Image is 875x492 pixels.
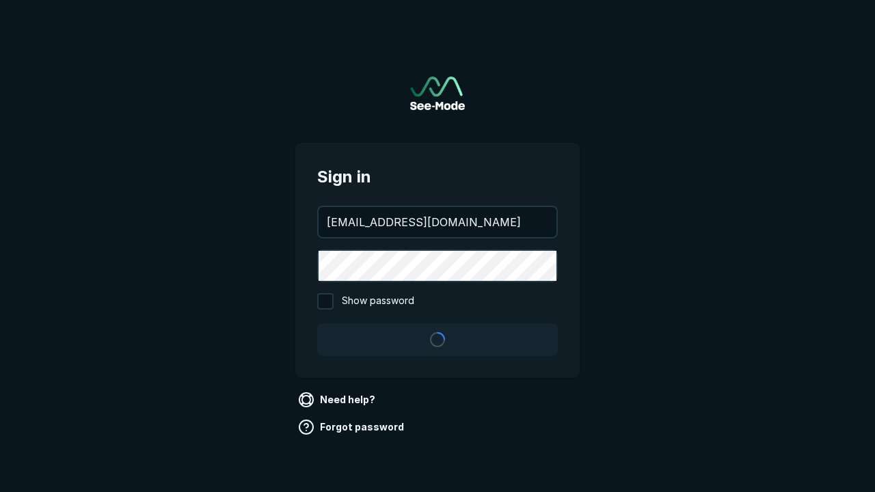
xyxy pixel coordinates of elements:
input: your@email.com [319,207,556,237]
span: Sign in [317,165,558,189]
a: Forgot password [295,416,409,438]
a: Need help? [295,389,381,411]
span: Show password [342,293,414,310]
img: See-Mode Logo [410,77,465,110]
a: Go to sign in [410,77,465,110]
